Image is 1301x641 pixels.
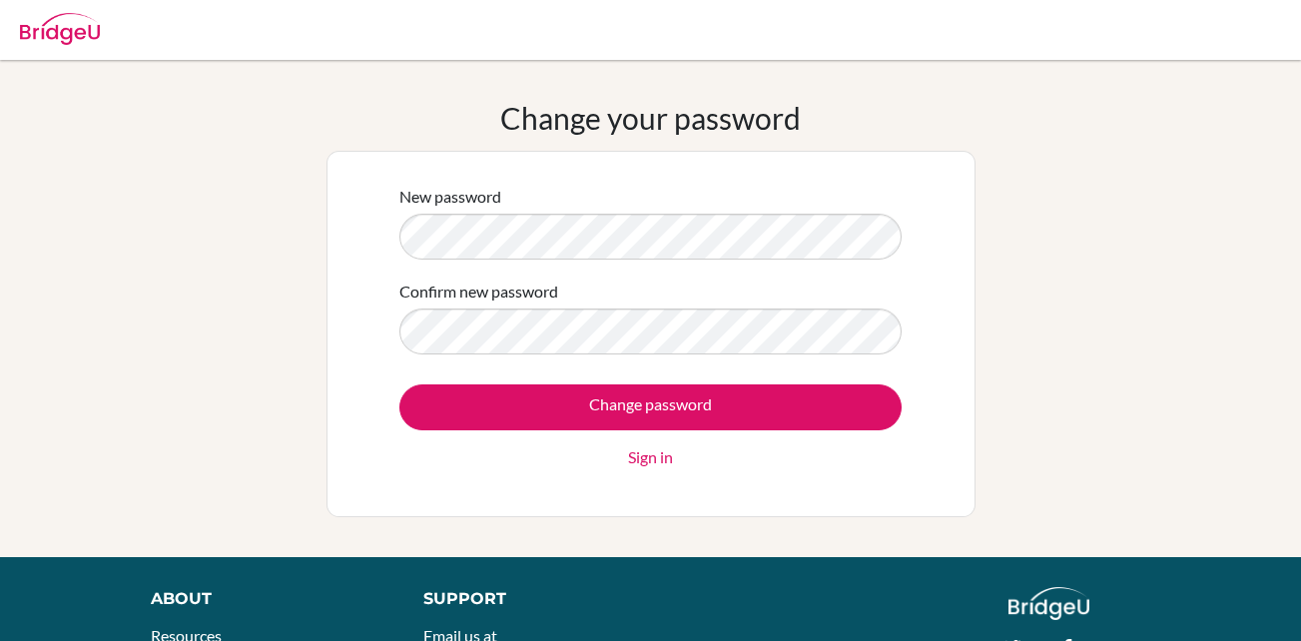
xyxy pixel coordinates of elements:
div: Support [423,587,631,611]
input: Change password [399,384,902,430]
img: Bridge-U [20,13,100,45]
label: New password [399,185,501,209]
label: Confirm new password [399,280,558,304]
img: logo_white@2x-f4f0deed5e89b7ecb1c2cc34c3e3d731f90f0f143d5ea2071677605dd97b5244.png [1008,587,1089,620]
h1: Change your password [500,100,801,136]
div: About [151,587,378,611]
a: Sign in [628,445,673,469]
